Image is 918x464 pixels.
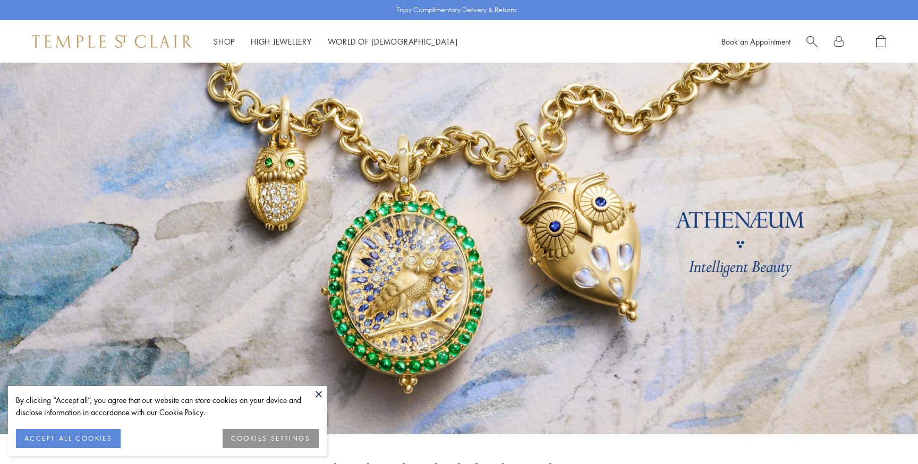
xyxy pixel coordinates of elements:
[251,36,312,47] a: High JewelleryHigh Jewellery
[876,35,886,48] a: Open Shopping Bag
[865,414,907,453] iframe: Gorgias live chat messenger
[223,429,319,448] button: COOKIES SETTINGS
[16,394,319,418] div: By clicking “Accept all”, you agree that our website can store cookies on your device and disclos...
[328,36,458,47] a: World of [DEMOGRAPHIC_DATA]World of [DEMOGRAPHIC_DATA]
[16,429,121,448] button: ACCEPT ALL COOKIES
[806,35,818,48] a: Search
[214,36,235,47] a: ShopShop
[721,36,790,47] a: Book an Appointment
[214,35,458,48] nav: Main navigation
[32,35,192,48] img: Temple St. Clair
[396,5,517,15] p: Enjoy Complimentary Delivery & Returns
